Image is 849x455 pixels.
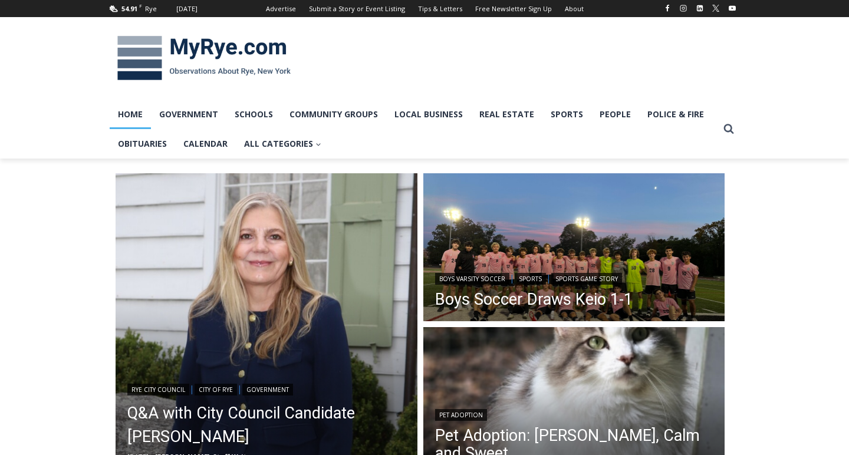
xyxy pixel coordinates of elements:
[127,381,406,395] div: | |
[693,1,707,15] a: Linkedin
[110,100,718,159] nav: Primary Navigation
[175,129,236,159] a: Calendar
[110,28,298,89] img: MyRye.com
[110,129,175,159] a: Obituaries
[639,100,712,129] a: Police & Fire
[242,384,293,395] a: Government
[151,100,226,129] a: Government
[435,271,633,285] div: | |
[725,1,739,15] a: YouTube
[435,409,487,421] a: Pet Adoption
[281,100,386,129] a: Community Groups
[423,173,725,324] img: (PHOTO: The Rye Boys Soccer team from their match agains Keio Academy on September 30, 2025. Cred...
[226,100,281,129] a: Schools
[176,4,198,14] div: [DATE]
[121,4,137,13] span: 54.91
[145,4,157,14] div: Rye
[244,137,321,150] span: All Categories
[515,273,546,285] a: Sports
[127,401,406,449] a: Q&A with City Council Candidate [PERSON_NAME]
[591,100,639,129] a: People
[435,273,509,285] a: Boys Varsity Soccer
[423,173,725,324] a: Read More Boys Soccer Draws Keio 1-1
[551,273,622,285] a: Sports Game Story
[542,100,591,129] a: Sports
[471,100,542,129] a: Real Estate
[676,1,690,15] a: Instagram
[386,100,471,129] a: Local Business
[236,129,330,159] a: All Categories
[660,1,674,15] a: Facebook
[718,118,739,140] button: View Search Form
[709,1,723,15] a: X
[435,291,633,308] a: Boys Soccer Draws Keio 1-1
[139,2,142,9] span: F
[195,384,237,395] a: City of Rye
[110,100,151,129] a: Home
[127,384,189,395] a: Rye City Council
